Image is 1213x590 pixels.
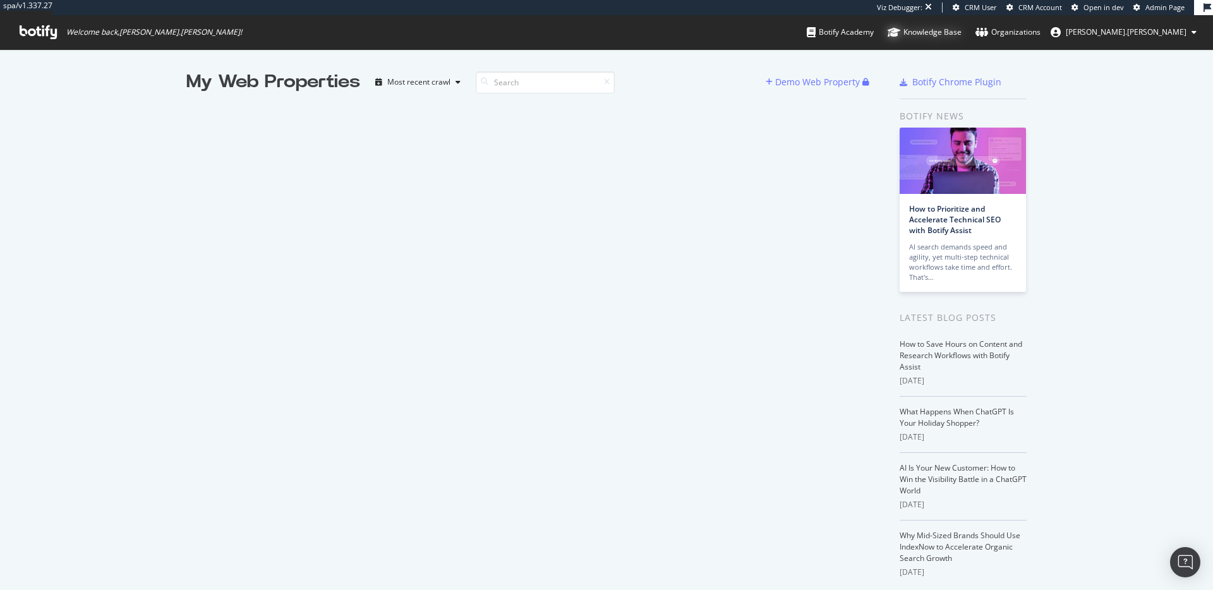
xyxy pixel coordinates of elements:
[1041,22,1207,42] button: [PERSON_NAME].[PERSON_NAME]
[909,242,1017,282] div: AI search demands speed and agility, yet multi-step technical workflows take time and effort. Tha...
[387,78,450,86] div: Most recent crawl
[912,76,1001,88] div: Botify Chrome Plugin
[965,3,997,12] span: CRM User
[775,76,860,88] div: Demo Web Property
[975,15,1041,49] a: Organizations
[476,71,615,93] input: Search
[1145,3,1185,12] span: Admin Page
[900,109,1027,123] div: Botify news
[900,76,1001,88] a: Botify Chrome Plugin
[1071,3,1124,13] a: Open in dev
[900,499,1027,510] div: [DATE]
[807,26,874,39] div: Botify Academy
[1133,3,1185,13] a: Admin Page
[953,3,997,13] a: CRM User
[909,203,1001,236] a: How to Prioritize and Accelerate Technical SEO with Botify Assist
[1170,547,1200,577] div: Open Intercom Messenger
[888,26,962,39] div: Knowledge Base
[900,406,1014,428] a: What Happens When ChatGPT Is Your Holiday Shopper?
[900,339,1022,372] a: How to Save Hours on Content and Research Workflows with Botify Assist
[888,15,962,49] a: Knowledge Base
[1083,3,1124,12] span: Open in dev
[975,26,1041,39] div: Organizations
[807,15,874,49] a: Botify Academy
[66,27,242,37] span: Welcome back, [PERSON_NAME].[PERSON_NAME] !
[766,76,862,87] a: Demo Web Property
[766,72,862,92] button: Demo Web Property
[900,567,1027,578] div: [DATE]
[900,375,1027,387] div: [DATE]
[1066,27,1186,37] span: dave.coppedge
[900,311,1027,325] div: Latest Blog Posts
[1006,3,1062,13] a: CRM Account
[877,3,922,13] div: Viz Debugger:
[900,462,1027,496] a: AI Is Your New Customer: How to Win the Visibility Battle in a ChatGPT World
[186,69,360,95] div: My Web Properties
[900,530,1020,563] a: Why Mid-Sized Brands Should Use IndexNow to Accelerate Organic Search Growth
[1018,3,1062,12] span: CRM Account
[370,72,466,92] button: Most recent crawl
[900,431,1027,443] div: [DATE]
[900,128,1026,194] img: How to Prioritize and Accelerate Technical SEO with Botify Assist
